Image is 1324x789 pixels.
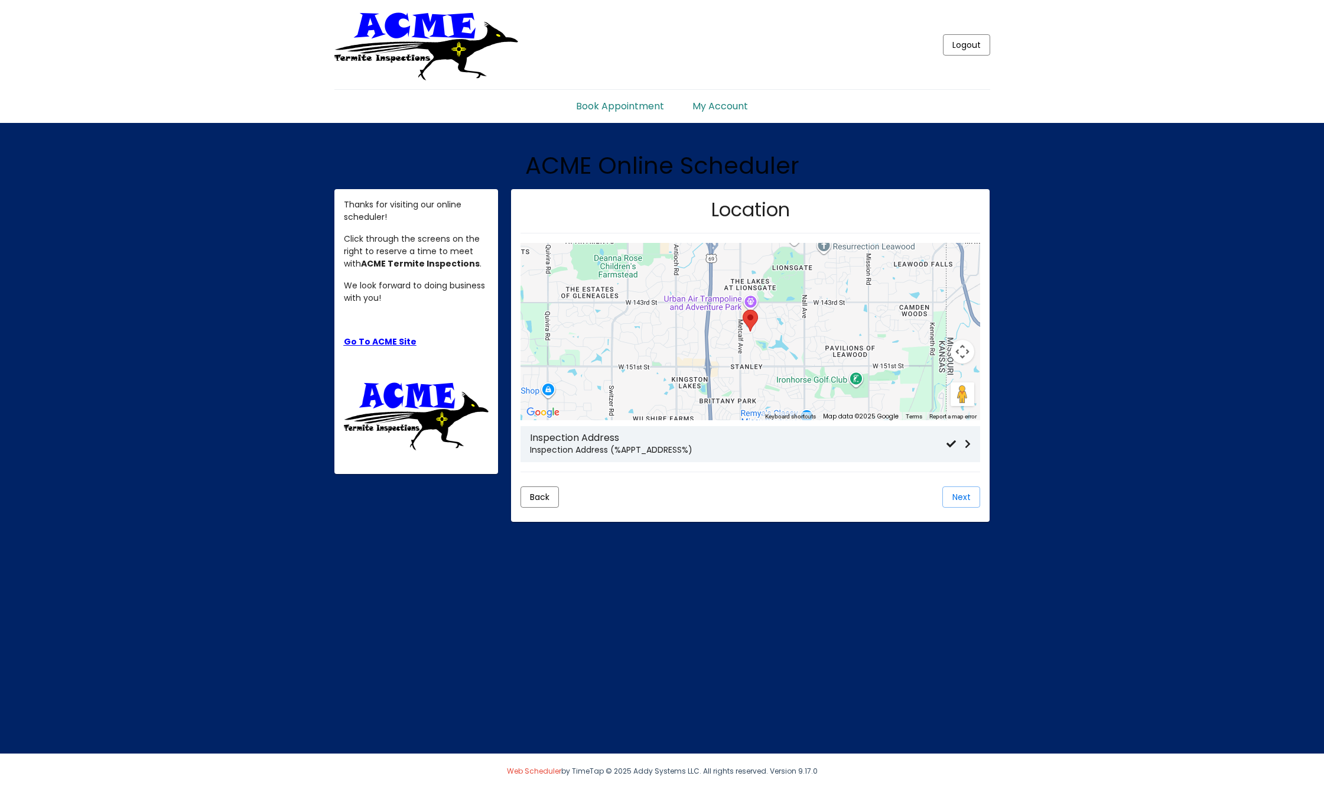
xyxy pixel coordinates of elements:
button: Back [521,486,559,508]
h2: Location [711,199,790,221]
h1: ACME Online Scheduler [334,151,990,180]
a: Book Appointment [562,90,678,113]
span: Map data ©2025 Google [823,412,899,421]
button: Drag Pegman onto the map to open Street View [951,382,974,406]
h3: Inspection Address [530,432,946,443]
button: Logout [943,34,990,56]
a: Go To ACME Site [344,336,417,348]
p: Inspection Address (%APPT_ADDRESS%) [530,444,946,456]
a: Terms [906,413,922,420]
p: Thanks for visiting our online scheduler! [344,199,489,223]
p: We look forward to doing business with you! [344,280,489,304]
a: My Account [678,90,762,113]
img: Google [523,405,562,420]
a: Open this area in Google Maps (opens a new window) [523,405,562,420]
span: Logout [952,39,981,51]
button: Map camera controls [951,340,974,363]
div: by TimeTap © 2025 Addy Systems LLC. All rights reserved. Version 9.17.0 [326,754,999,789]
img: ttu_4460907765809774511.png [344,379,489,450]
button: Next [942,486,980,508]
a: Report a map error [929,413,977,420]
button: Keyboard shortcuts [765,413,816,421]
p: Click through the screens on the right to reserve a time to meet with . [344,233,489,270]
strong: ACME Termite Inspections [361,258,480,270]
span: Back [530,491,549,503]
mat-list-item: Inspection AddressInspection Address (%APPT_ADDRESS%) [521,426,980,462]
a: Web Scheduler [507,766,561,776]
span: Next [952,491,971,503]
